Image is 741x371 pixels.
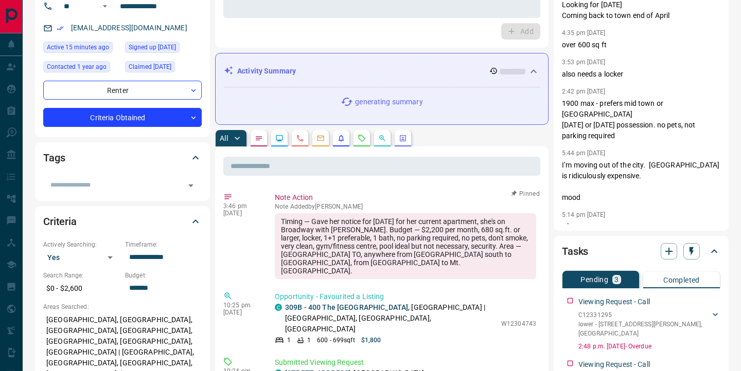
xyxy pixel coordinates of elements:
[129,62,171,72] span: Claimed [DATE]
[285,302,496,335] p: , [GEOGRAPHIC_DATA] | [GEOGRAPHIC_DATA], [GEOGRAPHIC_DATA], [GEOGRAPHIC_DATA]
[43,240,120,249] p: Actively Searching:
[578,342,720,351] p: 2:48 p.m. [DATE] - Overdue
[562,69,720,80] p: also needs a locker
[578,310,710,320] p: C12331295
[184,178,198,193] button: Open
[125,240,202,249] p: Timeframe:
[43,302,202,311] p: Areas Searched:
[47,62,107,72] span: Contacted 1 year ago
[562,98,720,141] p: 1900 max - prefers mid town or [GEOGRAPHIC_DATA] [DATE] or [DATE] possession. no pets, not parkin...
[501,319,536,328] p: W12304743
[296,134,304,142] svg: Calls
[562,40,720,50] p: over 600 sq ft
[43,150,65,166] h2: Tags
[378,134,386,142] svg: Opportunities
[307,336,311,345] p: 1
[275,213,536,279] div: Timing — Gave her notice for [DATE] for her current apartment, she's on Broadway with [PERSON_NAM...
[43,249,120,266] div: Yes
[43,280,120,297] p: $0 - $2,600
[43,145,202,170] div: Tags
[355,97,422,107] p: generating summary
[223,302,259,309] p: 10:25 pm
[562,243,588,259] h2: Tasks
[275,304,282,311] div: condos.ca
[57,25,64,32] svg: Email Verified
[316,134,325,142] svg: Emails
[562,29,606,36] p: 4:35 pm [DATE]
[578,320,710,338] p: lower - [STREET_ADDRESS][PERSON_NAME] , [GEOGRAPHIC_DATA]
[275,192,536,203] p: Note Action
[510,189,540,198] button: Pinned
[43,61,120,76] div: Wed Jun 26 2024
[287,336,291,345] p: 1
[580,276,608,283] p: Pending
[43,213,77,230] h2: Criteria
[285,303,408,311] a: 309B - 400 The [GEOGRAPHIC_DATA]
[125,42,202,56] div: Thu May 18 2017
[47,42,109,52] span: Active 15 minutes ago
[578,359,650,370] p: Viewing Request - Call
[224,62,540,81] div: Activity Summary
[43,81,202,100] div: Renter
[275,357,536,368] p: Submitted Viewing Request
[223,210,259,217] p: [DATE]
[275,134,284,142] svg: Lead Browsing Activity
[275,203,536,210] p: Note Added by [PERSON_NAME]
[220,135,228,142] p: All
[361,336,381,345] p: $1,800
[237,66,296,77] p: Activity Summary
[663,276,700,284] p: Completed
[562,59,606,66] p: 3:53 pm [DATE]
[578,308,720,340] div: C12331295lower - [STREET_ADDRESS][PERSON_NAME],[GEOGRAPHIC_DATA]
[337,134,345,142] svg: Listing Alerts
[223,309,259,316] p: [DATE]
[223,202,259,210] p: 3:46 pm
[358,134,366,142] svg: Requests
[562,150,606,157] p: 5:44 pm [DATE]
[129,42,176,52] span: Signed up [DATE]
[275,291,536,302] p: Opportunity - Favourited a Listing
[43,271,120,280] p: Search Range:
[578,296,650,307] p: Viewing Request - Call
[43,209,202,234] div: Criteria
[562,88,606,95] p: 2:42 pm [DATE]
[399,134,407,142] svg: Agent Actions
[562,160,720,203] p: I’m moving out of the city. [GEOGRAPHIC_DATA] is ridiculously expensive. mood
[317,336,355,345] p: 600 - 699 sqft
[562,221,720,232] p: gfu
[125,271,202,280] p: Budget:
[255,134,263,142] svg: Notes
[562,239,720,264] div: Tasks
[71,24,187,32] a: [EMAIL_ADDRESS][DOMAIN_NAME]
[125,61,202,76] div: Wed Jan 15 2025
[614,276,619,283] p: 3
[43,108,202,127] div: Criteria Obtained
[562,211,606,218] p: 5:14 pm [DATE]
[43,42,120,56] div: Mon Aug 11 2025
